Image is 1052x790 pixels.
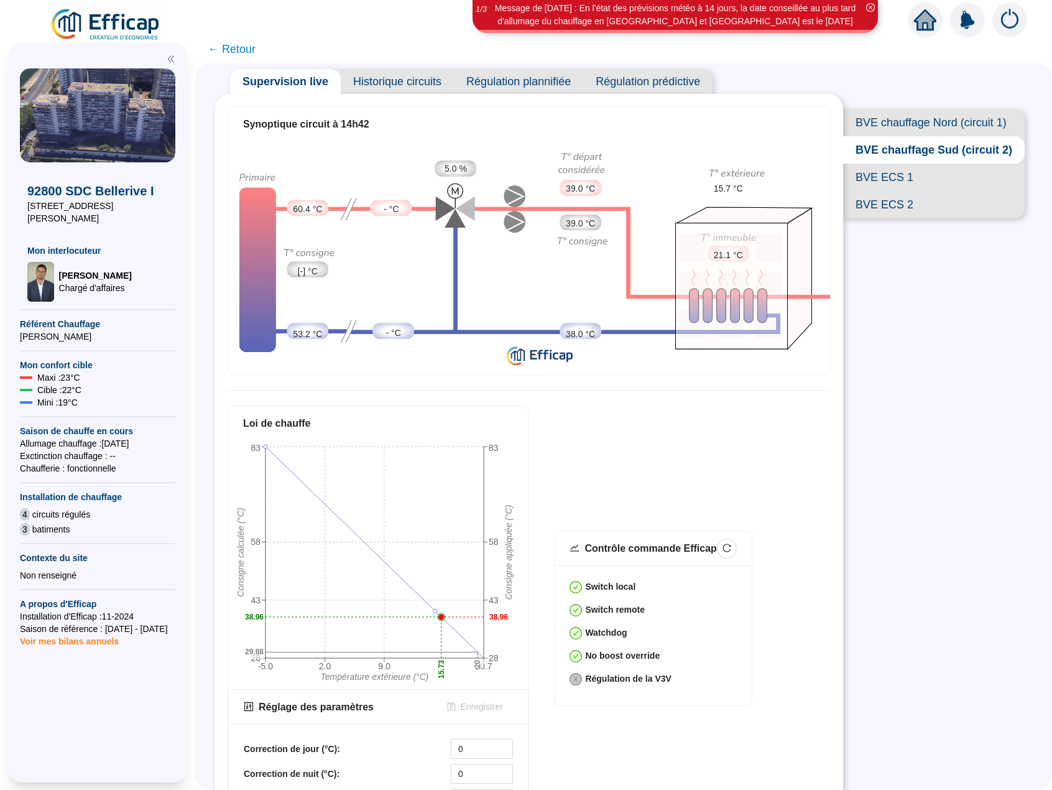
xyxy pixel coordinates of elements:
span: Installation de chauffage [20,491,175,503]
span: 39.0 °C [566,182,595,195]
span: 53.2 °C [293,328,322,341]
span: Régulation prédictive [583,69,713,94]
span: batiments [32,523,70,536]
tspan: 43 [251,595,261,605]
span: [STREET_ADDRESS][PERSON_NAME] [27,200,168,225]
text: 38.96 [245,613,264,621]
i: 1 / 3 [476,4,487,14]
span: - °C [384,203,399,216]
div: Non renseigné [20,569,175,582]
span: Supervision live [230,69,341,94]
text: 29.88 [245,648,264,657]
span: Saison de chauffe en cours [20,425,175,437]
span: check-circle [570,627,582,639]
span: close-circle [866,3,875,12]
img: circuit-supervision.724c8d6b72cc0638e748.png [228,141,830,371]
div: Synoptique [228,141,830,371]
tspan: Température extérieure (°C) [321,672,429,682]
span: home [914,9,936,31]
span: Contexte du site [20,552,175,564]
span: circuits régulés [32,508,90,521]
span: Exctinction chauffage : -- [20,450,175,462]
span: Chaufferie : fonctionnelle [20,462,175,475]
tspan: Consigne appliquée (°C) [504,505,514,600]
div: Message de [DATE] : En l'état des prévisions météo à 14 jours, la date conseillée au plus tard d'... [474,2,876,28]
span: [PERSON_NAME] [59,269,132,282]
span: reload [722,544,731,552]
span: Historique circuits [341,69,454,94]
img: alerts [950,2,985,37]
b: Correction de jour (°C): [244,744,340,754]
span: check-circle [570,650,582,662]
span: Allumage chauffage : [DATE] [20,437,175,450]
span: Saison de référence : [DATE] - [DATE] [20,623,175,635]
span: Mon interlocuteur [27,244,168,257]
span: 5.0 % [445,162,467,175]
span: 3 [20,523,30,536]
span: 60.4 °C [293,203,322,216]
tspan: -5.0 [258,661,273,671]
span: ← Retour [208,40,256,58]
span: A propos d'Efficap [20,598,175,610]
span: 39.0 °C [566,217,595,230]
div: Loi de chauffe [243,416,514,431]
tspan: 58 [489,537,499,547]
tspan: 83 [251,443,261,453]
span: 4 [20,508,30,521]
tspan: 83 [489,443,499,453]
span: Mon confort cible [20,359,175,371]
tspan: 28 [251,653,261,663]
span: Chargé d'affaires [59,282,132,294]
strong: No boost override [585,651,660,661]
text: 15.73 [437,660,446,679]
tspan: Consigne calculée (°C) [236,508,246,597]
span: BVE ECS 2 [843,191,1025,218]
span: BVE chauffage Nord (circuit 1) [843,109,1025,136]
span: stock [570,543,579,553]
span: BVE ECS 1 [843,164,1025,191]
img: Chargé d'affaires [27,262,54,302]
span: - °C [385,327,400,340]
tspan: 43 [489,595,499,605]
span: [PERSON_NAME] [20,330,175,343]
span: control [244,702,254,712]
button: Enregistrer [437,697,513,717]
tspan: 20.7 [475,661,492,671]
div: Contrôle commande Efficap [584,541,716,556]
span: Cible : 22 °C [37,384,81,396]
span: Régulation plannifiée [454,69,583,94]
span: close-circle [570,673,582,685]
span: check-circle [570,604,582,616]
text: 38.96 [489,613,508,621]
img: efficap energie logo [50,7,162,42]
tspan: 9.0 [378,661,390,671]
strong: Switch local [585,582,635,592]
tspan: 28 [489,653,499,663]
strong: Watchdog [585,628,627,638]
strong: Switch remote [585,605,645,615]
span: 92800 SDC Bellerive I [27,182,168,200]
text: 20 [473,660,482,669]
span: double-left [167,55,175,63]
span: Voir mes bilans annuels [20,629,119,646]
span: 15.7 °C [714,182,743,195]
span: 38.0 °C [566,328,595,341]
strong: Régulation de la V3V [585,674,671,684]
div: Synoptique circuit à 14h42 [243,117,815,132]
div: Réglage des paramètres [259,700,374,715]
span: Maxi : 23 °C [37,371,80,384]
tspan: 2.0 [319,661,331,671]
span: Référent Chauffage [20,318,175,330]
span: Mini : 19 °C [37,396,78,409]
img: alerts [992,2,1027,37]
span: Installation d'Efficap : 11-2024 [20,610,175,623]
span: [-] °C [298,265,318,278]
span: BVE chauffage Sud (circuit 2) [843,136,1025,164]
span: check-circle [570,581,582,593]
tspan: 58 [251,537,261,547]
b: Correction de nuit (°C): [244,769,339,779]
